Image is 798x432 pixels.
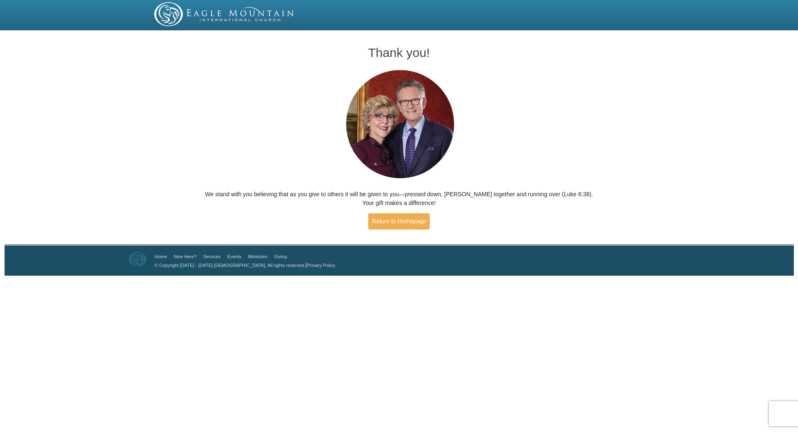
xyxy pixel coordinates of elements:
a: Events [227,254,241,259]
a: Privacy Policy [307,263,335,268]
a: New Here? [174,254,197,259]
img: EMIC [154,2,295,26]
h1: Thank you! [204,46,594,59]
a: Home [155,254,167,259]
p: We stand with you believing that as you give to others it will be given to you—pressed down, [PER... [204,190,594,207]
a: © Copyright [DATE] - [DATE] [DEMOGRAPHIC_DATA]. All rights reserved. [155,263,305,268]
img: Eagle Mountain International Church [129,252,146,266]
p: | [152,261,335,269]
a: Services [203,254,221,259]
img: Pastors George and Terri Pearsons [338,67,461,182]
a: Ministries [248,254,267,259]
a: Return to Homepage [368,213,430,230]
a: Giving [274,254,287,259]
